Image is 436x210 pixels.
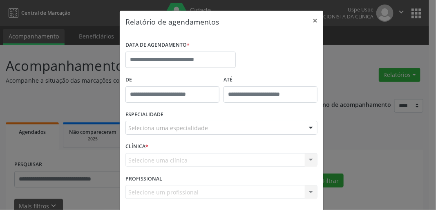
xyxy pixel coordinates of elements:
[128,124,208,132] span: Seleciona uma especialidade
[125,140,148,153] label: CLÍNICA
[125,39,190,52] label: DATA DE AGENDAMENTO
[125,16,219,27] h5: Relatório de agendamentos
[307,11,323,31] button: Close
[125,172,162,185] label: PROFISSIONAL
[224,74,317,86] label: ATÉ
[125,108,163,121] label: ESPECIALIDADE
[125,74,219,86] label: De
